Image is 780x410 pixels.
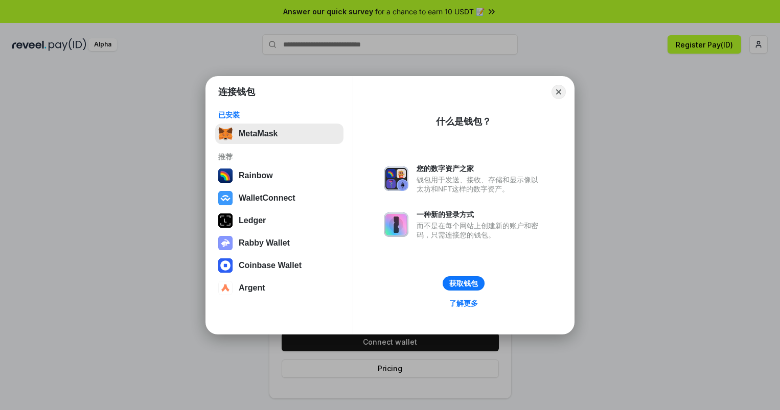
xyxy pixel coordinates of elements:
button: Rainbow [215,165,343,186]
div: 获取钱包 [449,279,478,288]
button: 获取钱包 [443,276,485,291]
button: Close [552,85,566,99]
div: 已安装 [218,110,340,119]
img: svg+xml,%3Csvg%20width%3D%22120%22%20height%3D%22120%22%20viewBox%3D%220%200%20120%20120%22%20fil... [218,168,233,183]
img: svg+xml,%3Csvg%20xmlns%3D%22http%3A%2F%2Fwww.w3.org%2F2000%2Fsvg%22%20width%3D%2228%22%20height%3... [218,213,233,228]
img: svg+xml,%3Csvg%20xmlns%3D%22http%3A%2F%2Fwww.w3.org%2F2000%2Fsvg%22%20fill%3D%22none%22%20viewBox... [384,166,408,191]
img: svg+xml,%3Csvg%20xmlns%3D%22http%3A%2F%2Fwww.w3.org%2F2000%2Fsvg%22%20fill%3D%22none%22%20viewBox... [384,212,408,237]
div: 了解更多 [449,299,478,308]
div: Ledger [239,216,266,225]
h1: 连接钱包 [218,86,255,98]
div: Rabby Wallet [239,238,290,248]
div: 一种新的登录方式 [417,210,543,219]
img: svg+xml,%3Csvg%20width%3D%2228%22%20height%3D%2228%22%20viewBox%3D%220%200%2028%2028%22%20fill%3D... [218,281,233,295]
div: WalletConnect [239,194,295,203]
button: MetaMask [215,124,343,144]
div: Coinbase Wallet [239,261,302,270]
img: svg+xml,%3Csvg%20width%3D%2228%22%20height%3D%2228%22%20viewBox%3D%220%200%2028%2028%22%20fill%3D... [218,258,233,273]
img: svg+xml,%3Csvg%20fill%3D%22none%22%20height%3D%2233%22%20viewBox%3D%220%200%2035%2033%22%20width%... [218,127,233,141]
div: 什么是钱包？ [436,115,491,128]
a: 了解更多 [443,297,484,310]
img: svg+xml,%3Csvg%20width%3D%2228%22%20height%3D%2228%22%20viewBox%3D%220%200%2028%2028%22%20fill%3D... [218,191,233,205]
div: 钱包用于发送、接收、存储和显示像以太坊和NFT这样的数字资产。 [417,175,543,194]
img: svg+xml,%3Csvg%20xmlns%3D%22http%3A%2F%2Fwww.w3.org%2F2000%2Fsvg%22%20fill%3D%22none%22%20viewBox... [218,236,233,250]
button: Ledger [215,210,343,231]
div: 而不是在每个网站上创建新的账户和密码，只需连接您的钱包。 [417,221,543,239]
div: Rainbow [239,171,273,180]
div: 推荐 [218,152,340,161]
button: Argent [215,278,343,298]
button: Coinbase Wallet [215,255,343,276]
div: MetaMask [239,129,278,138]
div: Argent [239,283,265,293]
div: 您的数字资产之家 [417,164,543,173]
button: Rabby Wallet [215,233,343,253]
button: WalletConnect [215,188,343,208]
